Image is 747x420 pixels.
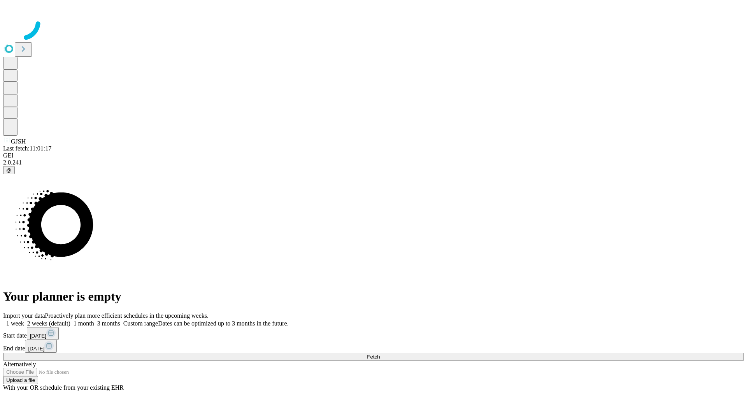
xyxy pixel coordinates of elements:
[27,320,70,327] span: 2 weeks (default)
[45,312,209,319] span: Proactively plan more efficient schedules in the upcoming weeks.
[74,320,94,327] span: 1 month
[3,361,36,367] span: Alternatively
[30,333,46,339] span: [DATE]
[3,340,744,353] div: End date
[3,312,45,319] span: Import your data
[3,384,124,391] span: With your OR schedule from your existing EHR
[6,167,12,173] span: @
[6,320,24,327] span: 1 week
[3,145,51,152] span: Last fetch: 11:01:17
[367,354,380,360] span: Fetch
[3,289,744,304] h1: Your planner is empty
[27,327,59,340] button: [DATE]
[158,320,288,327] span: Dates can be optimized up to 3 months in the future.
[3,159,744,166] div: 2.0.241
[3,376,38,384] button: Upload a file
[3,152,744,159] div: GEI
[11,138,26,145] span: GJSH
[123,320,158,327] span: Custom range
[3,166,15,174] button: @
[97,320,120,327] span: 3 months
[3,353,744,361] button: Fetch
[28,346,44,352] span: [DATE]
[3,327,744,340] div: Start date
[25,340,57,353] button: [DATE]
